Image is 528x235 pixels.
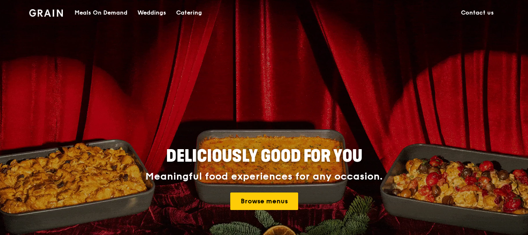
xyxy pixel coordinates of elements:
[166,146,362,166] span: Deliciously good for you
[75,0,127,25] div: Meals On Demand
[29,9,63,17] img: Grain
[230,192,298,210] a: Browse menus
[176,0,202,25] div: Catering
[137,0,166,25] div: Weddings
[132,0,171,25] a: Weddings
[456,0,499,25] a: Contact us
[114,171,414,182] div: Meaningful food experiences for any occasion.
[171,0,207,25] a: Catering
